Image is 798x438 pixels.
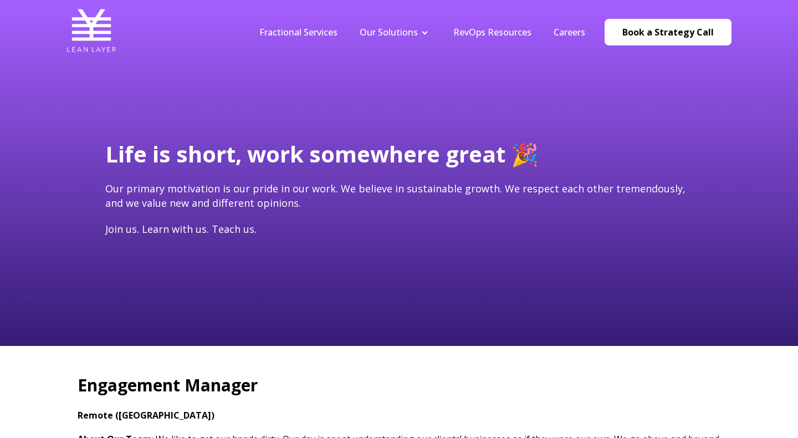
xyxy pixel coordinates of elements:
[66,6,116,55] img: Lean Layer Logo
[105,222,257,236] span: Join us. Learn with us. Teach us.
[78,409,214,421] strong: Remote ([GEOGRAPHIC_DATA])
[605,19,731,45] a: Book a Strategy Call
[360,26,418,38] a: Our Solutions
[105,139,539,169] span: Life is short, work somewhere great 🎉
[453,26,531,38] a: RevOps Resources
[248,26,596,38] div: Navigation Menu
[105,182,686,209] span: Our primary motivation is our pride in our work. We believe in sustainable growth. We respect eac...
[78,374,720,397] h2: Engagement Manager
[554,26,585,38] a: Careers
[259,26,337,38] a: Fractional Services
